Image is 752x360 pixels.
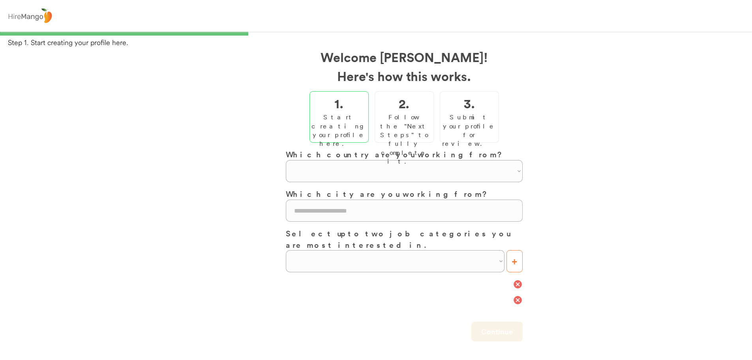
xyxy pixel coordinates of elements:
img: logo%20-%20hiremango%20gray.png [6,7,54,25]
div: 33% [2,32,750,36]
div: Submit your profile for review. [442,113,497,148]
h3: Select up to two job categories you are most interested in. [286,228,523,250]
h2: Welcome [PERSON_NAME]! Here's how this works. [286,47,523,85]
div: Step 1. Start creating your profile here. [8,38,752,47]
h3: Which city are you working from? [286,188,523,200]
h2: 1. [334,94,343,113]
button: cancel [513,295,523,305]
div: Start creating your profile here. [311,113,367,148]
button: + [506,250,523,272]
button: cancel [513,279,523,289]
div: Follow the "Next Steps" to fully complete it. [377,113,431,166]
h3: Which country are you working from? [286,149,523,160]
button: Continue [471,322,523,341]
h2: 2. [399,94,409,113]
h2: 3. [464,94,475,113]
